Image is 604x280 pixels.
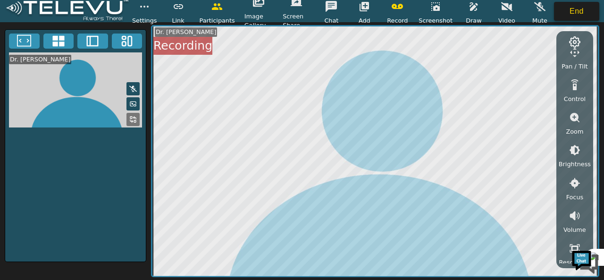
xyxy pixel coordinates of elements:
[5,183,180,216] textarea: Type your message and hit 'Enter'
[126,82,140,95] button: Mute
[126,113,140,126] button: Replace Feed
[559,160,591,169] span: Brightness
[200,16,235,25] span: Participants
[419,16,453,25] span: Screenshot
[172,16,184,25] span: Link
[564,94,586,103] span: Control
[9,34,40,49] button: Fullscreen
[571,247,599,275] img: Chat Widget
[566,127,583,136] span: Zoom
[559,258,590,267] span: Resolution
[554,2,599,21] button: End
[466,16,481,25] span: Draw
[9,55,71,64] div: Dr. [PERSON_NAME]
[563,225,586,234] span: Volume
[16,44,40,68] img: d_736959983_company_1615157101543_736959983
[49,50,159,62] div: Chat with us now
[155,27,217,36] div: Dr. [PERSON_NAME]
[566,193,584,202] span: Focus
[324,16,338,25] span: Chat
[55,81,130,177] span: We're online!
[132,16,157,25] span: Settings
[498,16,515,25] span: Video
[126,97,140,110] button: Picture in Picture
[387,16,408,25] span: Record
[562,62,587,71] span: Pan / Tilt
[155,5,177,27] div: Minimize live chat window
[43,34,74,49] button: 4x4
[532,16,547,25] span: Mute
[244,12,273,30] span: Image Gallery
[359,16,370,25] span: Add
[77,34,108,49] button: Two Window Medium
[112,34,143,49] button: Three Window Medium
[283,12,310,30] span: Screen Share
[153,37,212,55] div: Recording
